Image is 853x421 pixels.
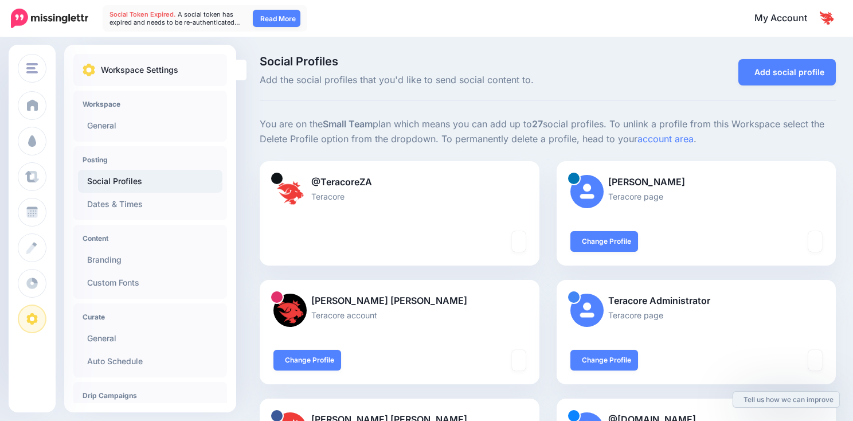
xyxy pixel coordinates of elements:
[26,63,38,73] img: menu.png
[570,350,638,371] a: Change Profile
[637,133,694,145] a: account area
[109,10,240,26] span: A social token has expired and needs to be re-authenticated…
[323,118,373,130] b: Small Team
[78,114,222,137] a: General
[570,231,638,252] a: Change Profile
[570,294,823,309] p: Teracore Administrator
[570,309,823,322] p: Teracore page
[78,193,222,216] a: Dates & Times
[743,5,836,33] a: My Account
[273,309,526,322] p: Teracore account
[109,10,176,18] span: Social Token Expired.
[260,73,638,88] span: Add the social profiles that you'd like to send social content to.
[273,190,526,203] p: Teracore
[78,271,222,294] a: Custom Fonts
[570,294,604,327] img: user_default_image.png
[101,63,178,77] p: Workspace Settings
[260,117,836,147] p: You are on the plan which means you can add up to social profiles. To unlink a profile from this ...
[253,10,300,27] a: Read More
[273,175,307,208] img: I-HudfTB-88570.jpg
[83,313,218,321] h4: Curate
[738,59,836,85] a: Add social profile
[570,175,823,190] p: [PERSON_NAME]
[78,350,222,373] a: Auto Schedule
[733,392,839,407] a: Tell us how we can improve
[273,294,307,327] img: 101078149_602926993907858_1811568839826079744_n-bsa153255.jpg
[78,170,222,193] a: Social Profiles
[260,56,638,67] span: Social Profiles
[83,100,218,108] h4: Workspace
[570,190,823,203] p: Teracore page
[11,9,88,28] img: Missinglettr
[273,294,526,309] p: [PERSON_NAME] [PERSON_NAME]
[273,350,341,371] a: Change Profile
[273,175,526,190] p: @TeracoreZA
[83,234,218,243] h4: Content
[83,391,218,400] h4: Drip Campaigns
[532,118,543,130] b: 27
[78,327,222,350] a: General
[83,155,218,164] h4: Posting
[78,248,222,271] a: Branding
[83,64,95,76] img: settings.png
[570,175,604,208] img: user_default_image.png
